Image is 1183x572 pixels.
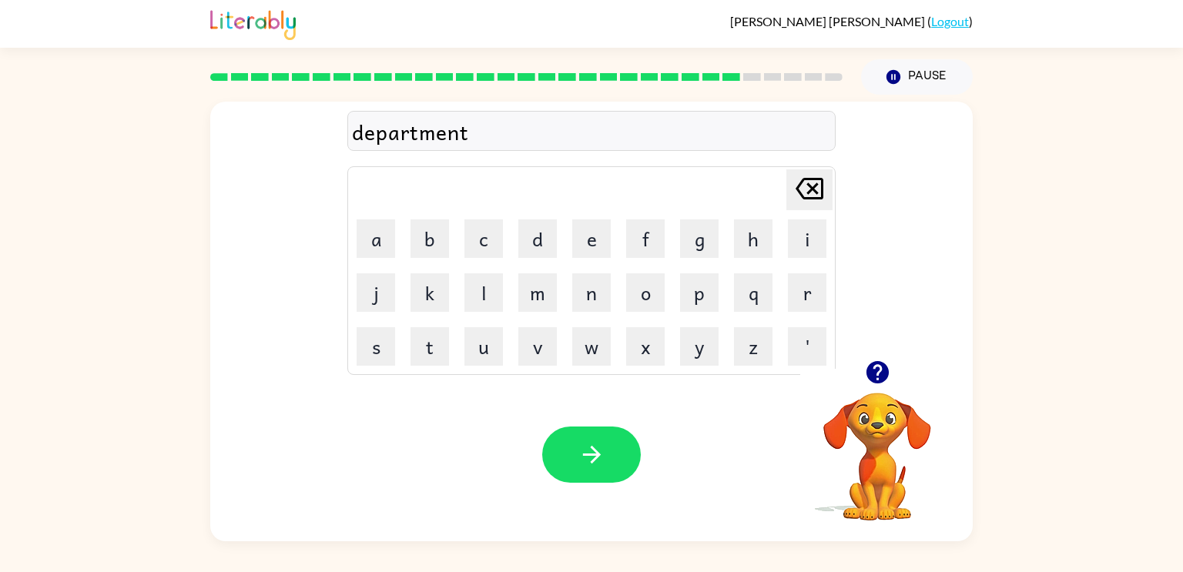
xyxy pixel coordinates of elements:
button: b [411,219,449,258]
button: ' [788,327,826,366]
button: t [411,327,449,366]
div: ( ) [730,14,973,28]
button: k [411,273,449,312]
button: w [572,327,611,366]
button: a [357,219,395,258]
button: j [357,273,395,312]
button: e [572,219,611,258]
img: Literably [210,6,296,40]
button: o [626,273,665,312]
div: department [352,115,831,148]
button: p [680,273,719,312]
button: i [788,219,826,258]
button: x [626,327,665,366]
button: r [788,273,826,312]
button: m [518,273,557,312]
button: l [464,273,503,312]
span: [PERSON_NAME] [PERSON_NAME] [730,14,927,28]
button: g [680,219,719,258]
button: q [734,273,772,312]
button: Pause [861,59,973,95]
button: v [518,327,557,366]
button: u [464,327,503,366]
button: s [357,327,395,366]
a: Logout [931,14,969,28]
button: y [680,327,719,366]
button: f [626,219,665,258]
button: d [518,219,557,258]
button: n [572,273,611,312]
button: c [464,219,503,258]
button: z [734,327,772,366]
video: Your browser must support playing .mp4 files to use Literably. Please try using another browser. [800,369,954,523]
button: h [734,219,772,258]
